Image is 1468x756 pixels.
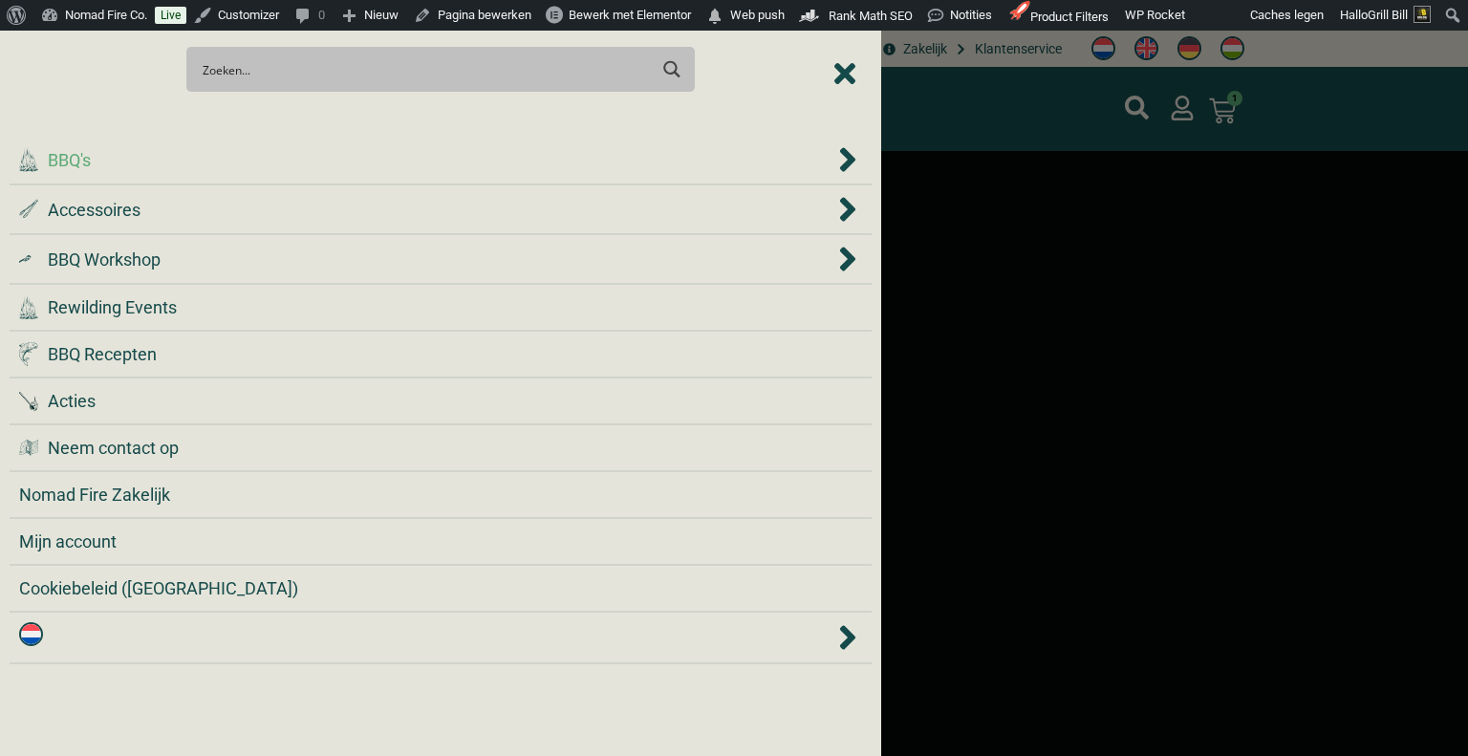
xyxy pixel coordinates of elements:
span: BBQ Recepten [48,341,157,367]
a: Rewilding Events [19,294,862,320]
span: BBQ's [48,147,91,173]
a: BBQ Workshop [19,247,834,272]
span:  [705,3,724,30]
a: Nederlands [19,622,834,653]
div: Accessoires [19,195,862,224]
div: BBQ Workshop [19,245,862,273]
a: Cookiebeleid ([GEOGRAPHIC_DATA]) [19,575,862,601]
span: Cookiebeleid ([GEOGRAPHIC_DATA]) [19,575,298,601]
a: BBQ Recepten [19,341,862,367]
button: Search magnifier button [656,53,689,86]
div: <img class="wpml-ls-flag" src="https://nomadfire.shop/wp-content/plugins/sitepress-multilingual-c... [19,622,862,653]
img: Avatar of Grill Bill [1414,6,1431,23]
span: Mijn account [19,529,117,554]
div: Cookiebeleid (EU) [19,575,862,601]
span: Neem contact op [48,435,179,461]
span: Bewerk met Elementor [569,8,691,22]
a: Nomad Fire Zakelijk [19,482,862,508]
a: BBQ's [19,147,834,173]
a: Acties [19,388,862,414]
a: Accessoires [19,197,834,223]
span: Accessoires [48,197,140,223]
span: Nomad Fire Zakelijk [19,482,170,508]
span: Grill Bill [1368,8,1408,22]
input: Search input [203,52,647,87]
span: BBQ Workshop [48,247,161,272]
div: BBQ's [19,145,862,174]
span: Rank Math SEO [829,9,913,23]
a: Live [155,7,186,24]
span: Acties [48,388,96,414]
a: Mijn account [19,529,862,554]
span: Rewilding Events [48,294,177,320]
a: Neem contact op [19,435,862,461]
form: Search form [206,53,651,86]
img: Nederlands [19,622,43,646]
